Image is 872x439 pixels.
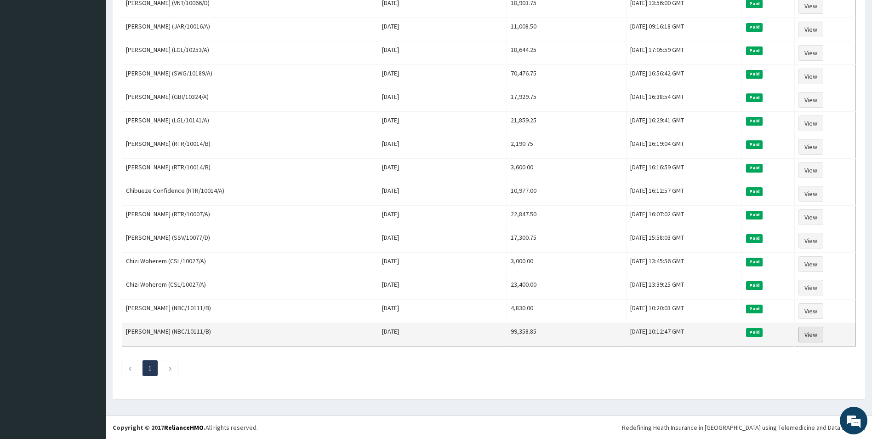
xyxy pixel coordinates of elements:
td: [DATE] 10:20:03 GMT [626,300,741,323]
td: [DATE] [378,206,507,229]
a: View [798,327,823,342]
a: View [798,233,823,248]
a: View [798,45,823,61]
td: [DATE] 10:12:47 GMT [626,323,741,347]
td: [DATE] 16:12:57 GMT [626,182,741,206]
td: [DATE] 09:16:18 GMT [626,18,741,41]
td: 3,600.00 [507,159,627,182]
td: 99,358.85 [507,323,627,347]
td: [PERSON_NAME] (NBC/10111/B) [122,300,378,323]
td: [PERSON_NAME] (LGL/10253/A) [122,41,378,65]
td: [DATE] 16:16:59 GMT [626,159,741,182]
span: Paid [746,70,763,78]
span: Paid [746,93,763,102]
td: [DATE] [378,300,507,323]
span: Paid [746,23,763,31]
td: [DATE] [378,112,507,135]
span: Paid [746,211,763,219]
a: View [798,256,823,272]
td: 22,847.50 [507,206,627,229]
span: Paid [746,258,763,266]
a: View [798,92,823,108]
td: [DATE] 16:07:02 GMT [626,206,741,229]
span: Paid [746,305,763,313]
span: Paid [746,117,763,125]
td: [DATE] [378,229,507,253]
td: [PERSON_NAME] (SSV/10077/D) [122,229,378,253]
td: [DATE] [378,41,507,65]
td: [PERSON_NAME] (NBC/10111/B) [122,323,378,347]
span: We're online! [53,116,127,209]
td: [DATE] [378,323,507,347]
td: 23,400.00 [507,276,627,300]
a: View [798,139,823,155]
a: Previous page [128,364,132,372]
td: [DATE] [378,18,507,41]
div: Chat with us now [48,52,154,64]
span: Paid [746,281,763,289]
td: [PERSON_NAME] (RTR/10014/B) [122,159,378,182]
td: Chibueze Confidence (RTR/10014/A) [122,182,378,206]
td: [PERSON_NAME] (RTR/10014/B) [122,135,378,159]
td: 70,476.75 [507,65,627,88]
td: 18,644.25 [507,41,627,65]
td: [DATE] [378,159,507,182]
td: [DATE] [378,276,507,300]
td: [PERSON_NAME] (SWG/10189/A) [122,65,378,88]
a: View [798,209,823,225]
span: Paid [746,328,763,336]
span: Paid [746,187,763,196]
td: Chizi Woherem (CSL/10027/A) [122,253,378,276]
td: [DATE] 15:58:03 GMT [626,229,741,253]
td: [DATE] [378,135,507,159]
td: [DATE] 16:29:41 GMT [626,112,741,135]
td: [DATE] 17:05:59 GMT [626,41,741,65]
a: View [798,186,823,202]
td: 4,830.00 [507,300,627,323]
a: Page 1 is your current page [148,364,152,372]
a: View [798,69,823,84]
td: 21,859.25 [507,112,627,135]
td: 11,008.50 [507,18,627,41]
span: Paid [746,164,763,172]
a: View [798,303,823,319]
td: Chizi Woherem (CSL/10027/A) [122,276,378,300]
td: 3,000.00 [507,253,627,276]
td: 17,929.75 [507,88,627,112]
td: [PERSON_NAME] (JAR/10016/A) [122,18,378,41]
td: [DATE] 16:19:04 GMT [626,135,741,159]
a: Next page [168,364,172,372]
span: Paid [746,46,763,55]
td: [PERSON_NAME] (RTR/10007/A) [122,206,378,229]
td: 10,977.00 [507,182,627,206]
span: Paid [746,234,763,243]
a: View [798,22,823,37]
footer: All rights reserved. [106,416,872,439]
div: Minimize live chat window [151,5,173,27]
div: Redefining Heath Insurance in [GEOGRAPHIC_DATA] using Telemedicine and Data Science! [622,423,865,432]
td: 17,300.75 [507,229,627,253]
td: [DATE] 13:45:56 GMT [626,253,741,276]
td: [DATE] [378,65,507,88]
td: [DATE] 13:39:25 GMT [626,276,741,300]
td: [DATE] 16:38:54 GMT [626,88,741,112]
td: [DATE] [378,88,507,112]
a: View [798,162,823,178]
a: View [798,280,823,295]
td: [DATE] [378,253,507,276]
span: Paid [746,140,763,149]
td: [DATE] [378,182,507,206]
strong: Copyright © 2017 . [113,423,205,432]
textarea: Type your message and hit 'Enter' [5,251,175,283]
a: View [798,116,823,131]
td: [DATE] 16:56:42 GMT [626,65,741,88]
td: [PERSON_NAME] (LGL/10141/A) [122,112,378,135]
td: [PERSON_NAME] (GBI/10324/A) [122,88,378,112]
td: 2,190.75 [507,135,627,159]
a: RelianceHMO [164,423,204,432]
img: d_794563401_company_1708531726252_794563401 [17,46,37,69]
